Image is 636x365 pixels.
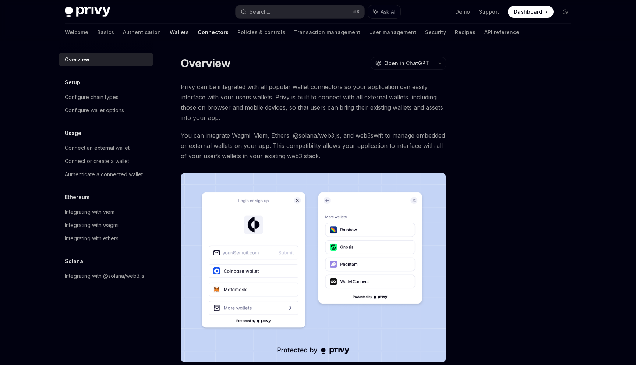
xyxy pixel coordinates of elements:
a: User management [369,24,416,41]
div: Integrating with @solana/web3.js [65,272,144,280]
a: Configure chain types [59,91,153,104]
span: Ask AI [381,8,395,15]
a: Connect an external wallet [59,141,153,155]
a: Welcome [65,24,88,41]
img: Connectors3 [181,173,446,362]
a: Integrating with wagmi [59,219,153,232]
a: Integrating with @solana/web3.js [59,269,153,283]
button: Search...⌘K [236,5,364,18]
div: Configure wallet options [65,106,124,115]
a: Authentication [123,24,161,41]
div: Integrating with wagmi [65,221,119,230]
a: Transaction management [294,24,360,41]
h5: Ethereum [65,193,89,202]
div: Connect or create a wallet [65,157,129,166]
a: Dashboard [508,6,554,18]
span: You can integrate Wagmi, Viem, Ethers, @solana/web3.js, and web3swift to manage embedded or exter... [181,130,446,161]
a: Basics [97,24,114,41]
a: Overview [59,53,153,66]
h5: Usage [65,129,81,138]
a: Support [479,8,499,15]
a: Configure wallet options [59,104,153,117]
h5: Solana [65,257,83,266]
a: Authenticate a connected wallet [59,168,153,181]
span: Open in ChatGPT [384,60,429,67]
button: Toggle dark mode [559,6,571,18]
div: Authenticate a connected wallet [65,170,143,179]
a: Integrating with ethers [59,232,153,245]
a: Security [425,24,446,41]
a: Recipes [455,24,476,41]
a: Connectors [198,24,229,41]
h1: Overview [181,57,230,70]
span: Dashboard [514,8,542,15]
img: dark logo [65,7,110,17]
span: ⌘ K [352,9,360,15]
button: Ask AI [368,5,400,18]
div: Configure chain types [65,93,119,102]
div: Connect an external wallet [65,143,130,152]
button: Open in ChatGPT [371,57,434,70]
a: Connect or create a wallet [59,155,153,168]
a: Integrating with viem [59,205,153,219]
a: Demo [455,8,470,15]
span: Privy can be integrated with all popular wallet connectors so your application can easily interfa... [181,82,446,123]
a: Wallets [170,24,189,41]
a: API reference [484,24,519,41]
a: Policies & controls [237,24,285,41]
h5: Setup [65,78,80,87]
div: Integrating with viem [65,208,114,216]
div: Overview [65,55,89,64]
div: Integrating with ethers [65,234,119,243]
div: Search... [250,7,270,16]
